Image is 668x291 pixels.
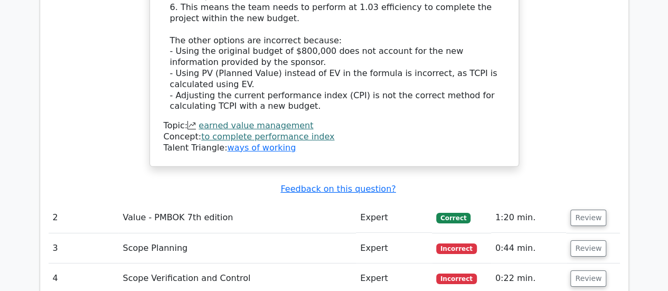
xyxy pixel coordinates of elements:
td: Value - PMBOK 7th edition [118,203,356,233]
span: Incorrect [436,274,477,284]
a: to complete performance index [201,132,334,142]
a: Feedback on this question? [280,184,396,194]
a: ways of working [227,143,296,153]
button: Review [570,240,606,257]
td: Expert [356,233,432,264]
span: Correct [436,213,471,223]
td: 0:44 min. [491,233,567,264]
button: Review [570,210,606,226]
td: 3 [49,233,119,264]
div: Topic: [164,120,505,132]
a: earned value management [199,120,313,130]
button: Review [570,270,606,287]
td: 1:20 min. [491,203,567,233]
td: Scope Planning [118,233,356,264]
span: Incorrect [436,243,477,254]
td: Expert [356,203,432,233]
div: Concept: [164,132,505,143]
div: Talent Triangle: [164,120,505,153]
td: 2 [49,203,119,233]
